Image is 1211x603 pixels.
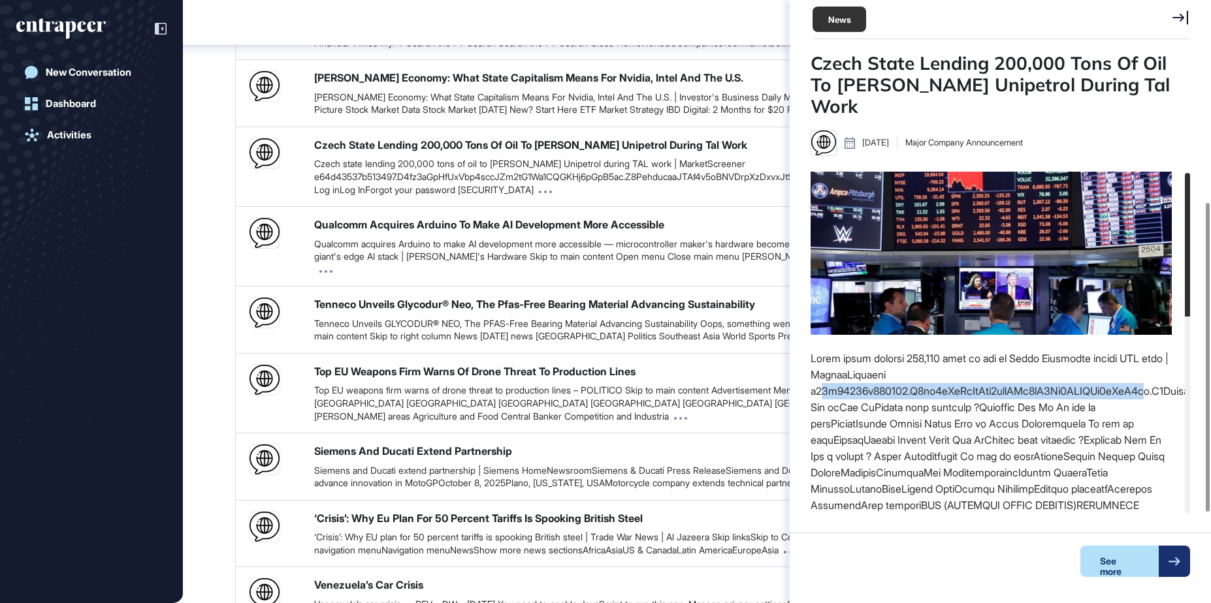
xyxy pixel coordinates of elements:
div: Dashboard [46,98,96,110]
img: placeholder.png [250,218,280,248]
img: 2024-11-19T062111Z_1_LYNXMPEKAI07J_RTROPTP_3_USA-STOCKS-ELECTION.JPG [811,172,1172,335]
div: Tenneco Unveils GLYCODUR® NEO, The PFAS-Free Bearing Material Advancing Sustainability Oops, some... [314,317,931,343]
div: Czech state lending 200,000 tons of oil to [PERSON_NAME] Unipetrol during TAL work | MarketScreen... [314,157,931,196]
div: [PERSON_NAME] Economy: What State Capitalism Means For Nvidia, Intel And The U.S. | Investor's Bu... [314,91,931,116]
div: News [813,7,866,32]
div: Qualcomm acquires Arduino to make AI development more accessible — microcontroller maker's hardwa... [314,238,931,276]
div: entrapeer-logo [16,18,106,39]
div: ‘Crisis’: Why Eu Plan For 50 Percent Tariffs Is Spooking British Steel [314,511,643,525]
div: Tenneco Unveils Glycodur® Neo, The Pfas-Free Bearing Material Advancing Sustainability [314,297,755,311]
a: New Conversation [16,59,167,85]
div: Czech State Lending 200,000 Tons Of Oil To [PERSON_NAME] Unipetrol During Tal Work [314,138,747,152]
div: See more [1080,546,1159,577]
div: Czech State Lending 200,000 Tons Of Oil To [PERSON_NAME] Unipetrol During Tal Work [811,52,1190,117]
div: Siemens And Ducati Extend Partnership [314,444,512,458]
img: placeholder.png [250,444,280,474]
div: [DATE] [845,136,889,149]
a: Activities [16,122,167,148]
div: Major Company Announcement [897,136,1023,149]
img: placeholder.png [250,298,280,328]
a: Dashboard [16,91,167,117]
img: placeholder.png [250,365,280,395]
div: Top EU weapons firm warns of drone threat to production lines – POLITICO Skip to main content Adv... [314,384,931,422]
div: Qualcomm Acquires Arduino To Make AI Development More Accessible [314,217,664,232]
div: New Conversation [46,67,131,78]
img: placeholder.png [250,138,280,168]
img: placeholder.png [811,131,836,155]
div: Top EU Weapons Firm Warns Of Drone Threat To Production Lines [314,364,636,379]
div: Venezuela’s Car Crisis [314,578,423,592]
div: [PERSON_NAME] Economy: What State Capitalism Means For Nvidia, Intel And The U.S. [314,70,743,85]
img: placeholder.png [250,512,280,542]
div: ‘Crisis’: Why EU plan for 50 percent tariffs is spooking British steel | Trade War News | Al Jaze... [314,531,931,556]
div: Siemens and Ducati extend partnership | Siemens HomeNewsroomSiemens & Ducati Press ReleaseSiemens... [314,464,931,489]
a: See more [1080,546,1190,577]
div: Activities [47,129,91,141]
img: placeholder.png [250,71,280,101]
